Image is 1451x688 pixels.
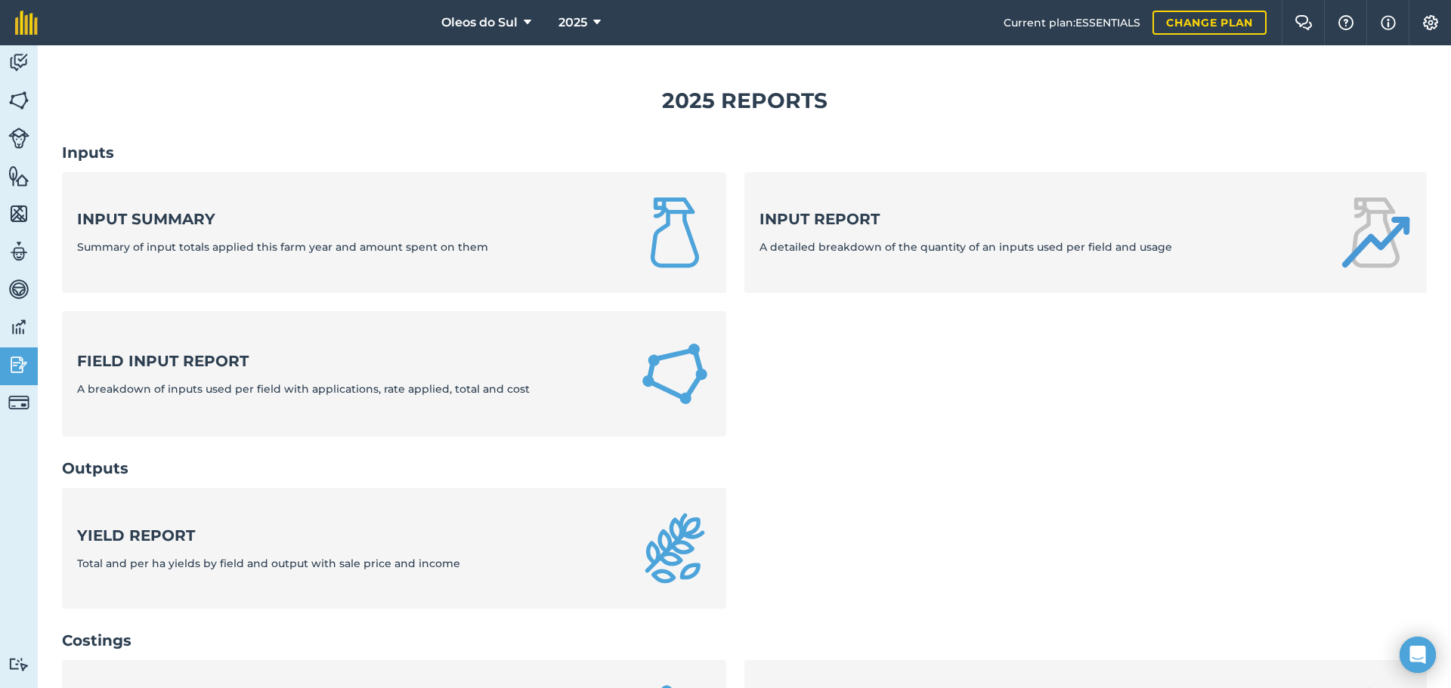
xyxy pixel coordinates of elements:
strong: Input summary [77,208,488,230]
a: Input summarySummary of input totals applied this farm year and amount spent on them [62,172,726,293]
img: svg+xml;base64,PHN2ZyB4bWxucz0iaHR0cDovL3d3dy53My5vcmcvMjAwMC9zdmciIHdpZHRoPSI1NiIgaGVpZ2h0PSI2MC... [8,89,29,112]
img: svg+xml;base64,PD94bWwgdmVyc2lvbj0iMS4wIiBlbmNvZGluZz0idXRmLTgiPz4KPCEtLSBHZW5lcmF0b3I6IEFkb2JlIE... [8,278,29,301]
img: svg+xml;base64,PD94bWwgdmVyc2lvbj0iMS4wIiBlbmNvZGluZz0idXRmLTgiPz4KPCEtLSBHZW5lcmF0b3I6IEFkb2JlIE... [8,657,29,671]
img: Input summary [639,196,711,269]
img: svg+xml;base64,PD94bWwgdmVyc2lvbj0iMS4wIiBlbmNvZGluZz0idXRmLTgiPz4KPCEtLSBHZW5lcmF0b3I6IEFkb2JlIE... [8,128,29,149]
img: svg+xml;base64,PD94bWwgdmVyc2lvbj0iMS4wIiBlbmNvZGluZz0idXRmLTgiPz4KPCEtLSBHZW5lcmF0b3I6IEFkb2JlIE... [8,51,29,74]
span: A detailed breakdown of the quantity of an inputs used per field and usage [760,240,1172,254]
span: Current plan : ESSENTIALS [1004,14,1140,31]
span: 2025 [558,14,587,32]
a: Field Input ReportA breakdown of inputs used per field with applications, rate applied, total and... [62,311,726,437]
img: Input report [1339,196,1412,269]
img: Yield report [639,512,711,585]
img: svg+xml;base64,PHN2ZyB4bWxucz0iaHR0cDovL3d3dy53My5vcmcvMjAwMC9zdmciIHdpZHRoPSI1NiIgaGVpZ2h0PSI2MC... [8,202,29,225]
img: A cog icon [1422,15,1440,30]
span: Summary of input totals applied this farm year and amount spent on them [77,240,488,254]
span: Total and per ha yields by field and output with sale price and income [77,557,460,570]
div: Open Intercom Messenger [1400,637,1436,673]
strong: Input report [760,208,1172,230]
img: svg+xml;base64,PD94bWwgdmVyc2lvbj0iMS4wIiBlbmNvZGluZz0idXRmLTgiPz4KPCEtLSBHZW5lcmF0b3I6IEFkb2JlIE... [8,316,29,338]
a: Input reportA detailed breakdown of the quantity of an inputs used per field and usage [744,172,1427,293]
img: Two speech bubbles overlapping with the left bubble in the forefront [1295,15,1313,30]
span: A breakdown of inputs used per field with applications, rate applied, total and cost [77,382,530,396]
a: Change plan [1152,11,1267,35]
img: svg+xml;base64,PHN2ZyB4bWxucz0iaHR0cDovL3d3dy53My5vcmcvMjAwMC9zdmciIHdpZHRoPSI1NiIgaGVpZ2h0PSI2MC... [8,165,29,187]
h2: Inputs [62,142,1427,163]
img: svg+xml;base64,PD94bWwgdmVyc2lvbj0iMS4wIiBlbmNvZGluZz0idXRmLTgiPz4KPCEtLSBHZW5lcmF0b3I6IEFkb2JlIE... [8,353,29,376]
img: Field Input Report [639,335,711,413]
h1: 2025 Reports [62,84,1427,118]
span: Oleos do Sul [441,14,518,32]
h2: Costings [62,630,1427,651]
a: Yield reportTotal and per ha yields by field and output with sale price and income [62,488,726,609]
img: A question mark icon [1337,15,1355,30]
strong: Yield report [77,525,460,546]
img: svg+xml;base64,PD94bWwgdmVyc2lvbj0iMS4wIiBlbmNvZGluZz0idXRmLTgiPz4KPCEtLSBHZW5lcmF0b3I6IEFkb2JlIE... [8,240,29,263]
img: fieldmargin Logo [15,11,38,35]
h2: Outputs [62,458,1427,479]
strong: Field Input Report [77,350,530,372]
img: svg+xml;base64,PD94bWwgdmVyc2lvbj0iMS4wIiBlbmNvZGluZz0idXRmLTgiPz4KPCEtLSBHZW5lcmF0b3I6IEFkb2JlIE... [8,392,29,413]
img: svg+xml;base64,PHN2ZyB4bWxucz0iaHR0cDovL3d3dy53My5vcmcvMjAwMC9zdmciIHdpZHRoPSIxNyIgaGVpZ2h0PSIxNy... [1381,14,1396,32]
